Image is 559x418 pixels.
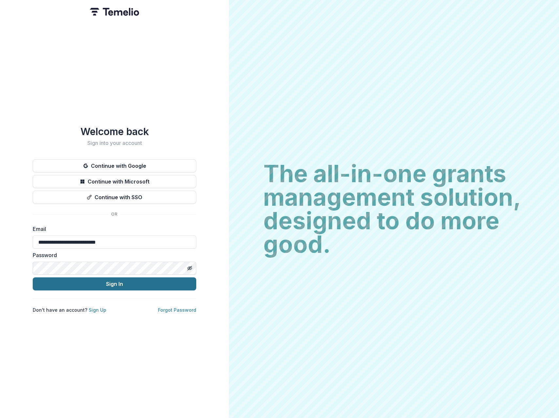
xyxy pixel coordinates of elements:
[89,307,106,313] a: Sign Up
[33,126,196,137] h1: Welcome back
[33,306,106,313] p: Don't have an account?
[158,307,196,313] a: Forgot Password
[33,175,196,188] button: Continue with Microsoft
[33,251,192,259] label: Password
[33,191,196,204] button: Continue with SSO
[33,277,196,290] button: Sign In
[90,8,139,16] img: Temelio
[33,159,196,172] button: Continue with Google
[184,263,195,273] button: Toggle password visibility
[33,225,192,233] label: Email
[33,140,196,146] h2: Sign into your account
